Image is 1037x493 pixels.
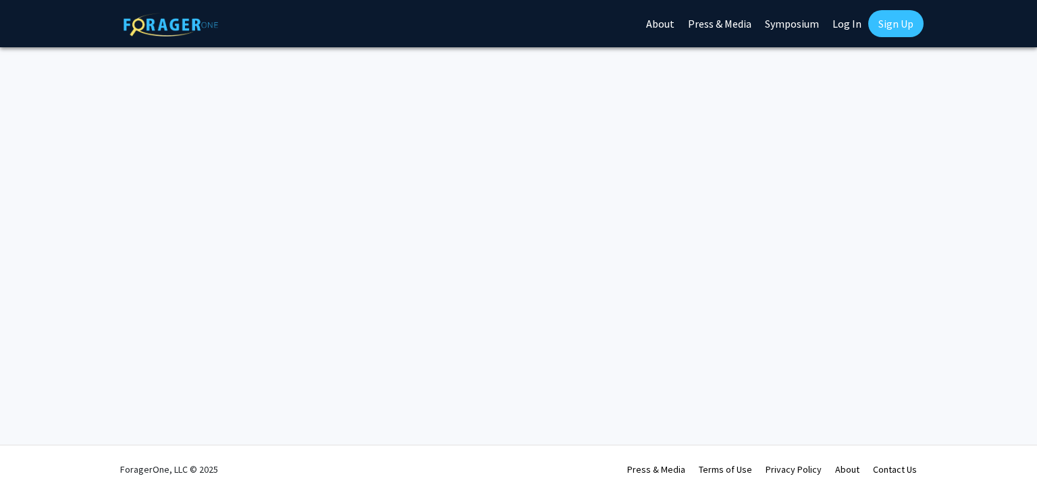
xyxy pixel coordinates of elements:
[124,13,218,36] img: ForagerOne Logo
[835,463,859,475] a: About
[868,10,924,37] a: Sign Up
[120,446,218,493] div: ForagerOne, LLC © 2025
[766,463,822,475] a: Privacy Policy
[873,463,917,475] a: Contact Us
[627,463,685,475] a: Press & Media
[699,463,752,475] a: Terms of Use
